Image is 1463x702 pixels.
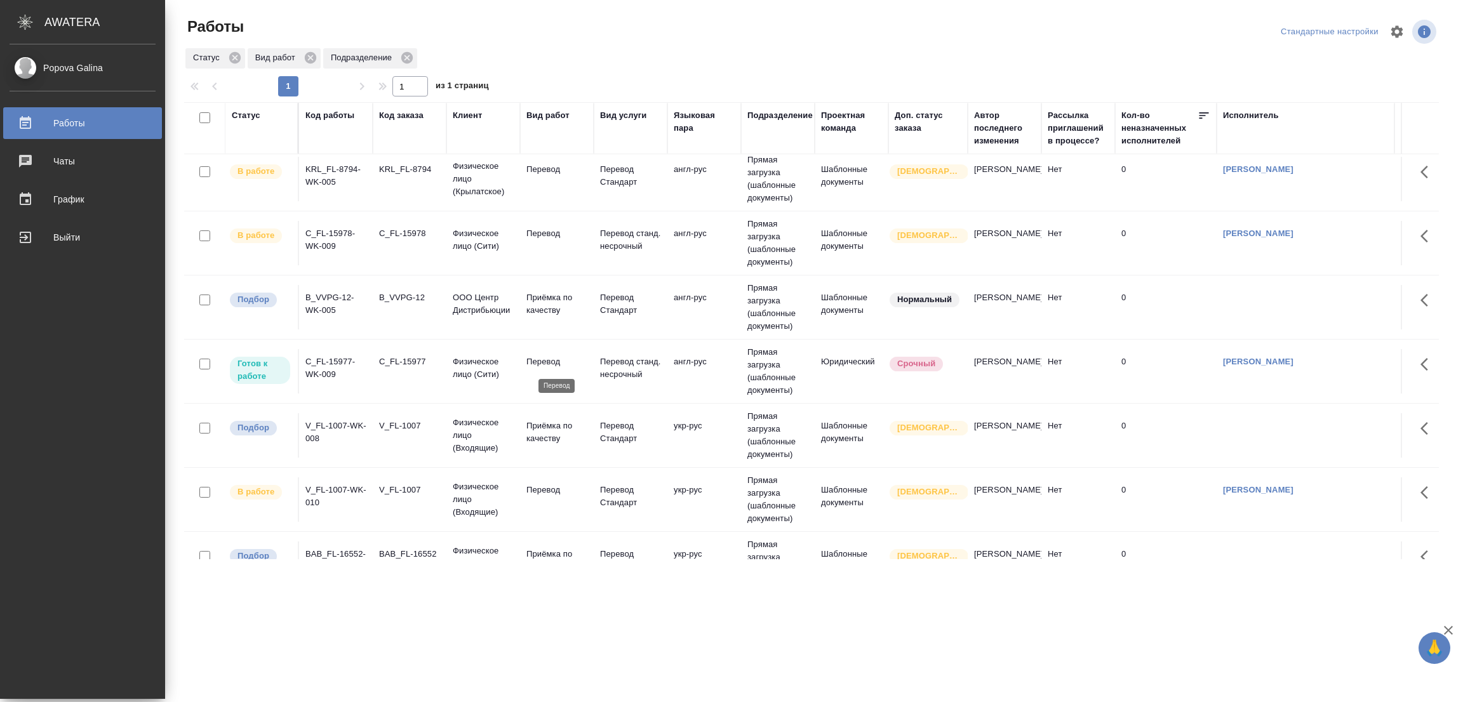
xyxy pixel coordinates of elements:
[3,222,162,253] a: Выйти
[1048,109,1109,147] div: Рассылка приглашений в процессе?
[815,349,888,394] td: Юридический
[897,165,961,178] p: [DEMOGRAPHIC_DATA]
[968,221,1041,265] td: [PERSON_NAME]
[237,293,269,306] p: Подбор
[526,109,570,122] div: Вид работ
[526,484,587,496] p: Перевод
[229,227,291,244] div: Исполнитель выполняет работу
[1419,632,1450,664] button: 🙏
[1115,477,1217,522] td: 0
[1424,635,1445,661] span: 🙏
[897,550,961,562] p: [DEMOGRAPHIC_DATA]
[379,227,440,240] div: C_FL-15978
[3,183,162,215] a: График
[229,420,291,437] div: Можно подбирать исполнителей
[331,51,396,64] p: Подразделение
[526,355,587,368] p: Перевод
[299,221,373,265] td: C_FL-15978-WK-009
[1115,349,1217,394] td: 0
[1413,285,1443,315] button: Здесь прячутся важные кнопки
[1382,17,1412,47] span: Настроить таблицу
[379,420,440,432] div: V_FL-1007
[897,357,935,370] p: Срочный
[184,17,244,37] span: Работы
[453,480,514,519] p: Физическое лицо (Входящие)
[897,229,961,242] p: [DEMOGRAPHIC_DATA]
[255,51,300,64] p: Вид работ
[667,477,741,522] td: укр-рус
[815,413,888,458] td: Шаблонные документы
[1115,413,1217,458] td: 0
[1413,349,1443,380] button: Здесь прячутся важные кнопки
[1223,164,1293,174] a: [PERSON_NAME]
[232,109,260,122] div: Статус
[436,78,489,96] span: из 1 страниц
[526,291,587,317] p: Приёмка по качеству
[1115,221,1217,265] td: 0
[747,109,813,122] div: Подразделение
[379,484,440,496] div: V_FL-1007
[1223,485,1293,494] a: [PERSON_NAME]
[1041,221,1115,265] td: Нет
[379,109,424,122] div: Код заказа
[741,147,815,211] td: Прямая загрузка (шаблонные документы)
[667,413,741,458] td: укр-рус
[968,349,1041,394] td: [PERSON_NAME]
[1115,285,1217,329] td: 0
[667,285,741,329] td: англ-рус
[229,484,291,501] div: Исполнитель выполняет работу
[237,421,269,434] p: Подбор
[526,227,587,240] p: Перевод
[968,285,1041,329] td: [PERSON_NAME]
[10,190,156,209] div: График
[237,357,283,383] p: Готов к работе
[185,48,245,69] div: Статус
[815,477,888,522] td: Шаблонные документы
[667,541,741,586] td: укр-рус
[897,421,961,434] p: [DEMOGRAPHIC_DATA]
[1413,541,1443,572] button: Здесь прячутся важные кнопки
[379,291,440,304] div: B_VVPG-12
[600,291,661,317] p: Перевод Стандарт
[968,157,1041,201] td: [PERSON_NAME]
[821,109,882,135] div: Проектная команда
[3,145,162,177] a: Чаты
[815,157,888,201] td: Шаблонные документы
[1041,349,1115,394] td: Нет
[3,107,162,139] a: Работы
[453,160,514,198] p: Физическое лицо (Крылатское)
[667,157,741,201] td: англ-рус
[44,10,165,35] div: AWATERA
[815,285,888,329] td: Шаблонные документы
[323,48,417,69] div: Подразделение
[1041,285,1115,329] td: Нет
[1041,477,1115,522] td: Нет
[229,163,291,180] div: Исполнитель выполняет работу
[815,541,888,586] td: Шаблонные документы
[379,163,440,176] div: KRL_FL-8794
[453,545,514,583] p: Физическое лицо ([PERSON_NAME])
[741,211,815,275] td: Прямая загрузка (шаблонные документы)
[600,109,647,122] div: Вид услуги
[299,285,373,329] td: B_VVPG-12-WK-005
[299,477,373,522] td: V_FL-1007-WK-010
[600,163,661,189] p: Перевод Стандарт
[453,416,514,454] p: Физическое лицо (Входящие)
[10,228,156,247] div: Выйти
[741,340,815,403] td: Прямая загрузка (шаблонные документы)
[1041,413,1115,458] td: Нет
[1041,541,1115,586] td: Нет
[379,548,440,560] div: BAB_FL-16552
[229,291,291,308] div: Можно подбирать исполнителей
[1115,157,1217,201] td: 0
[1413,477,1443,508] button: Здесь прячутся важные кнопки
[453,291,514,317] p: ООО Центр Дистрибьюции
[248,48,321,69] div: Вид работ
[1413,413,1443,444] button: Здесь прячутся важные кнопки
[968,541,1041,586] td: [PERSON_NAME]
[897,486,961,498] p: [DEMOGRAPHIC_DATA]
[10,114,156,133] div: Работы
[741,275,815,339] td: Прямая загрузка (шаблонные документы)
[1278,22,1382,42] div: split button
[229,355,291,385] div: Исполнитель может приступить к работе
